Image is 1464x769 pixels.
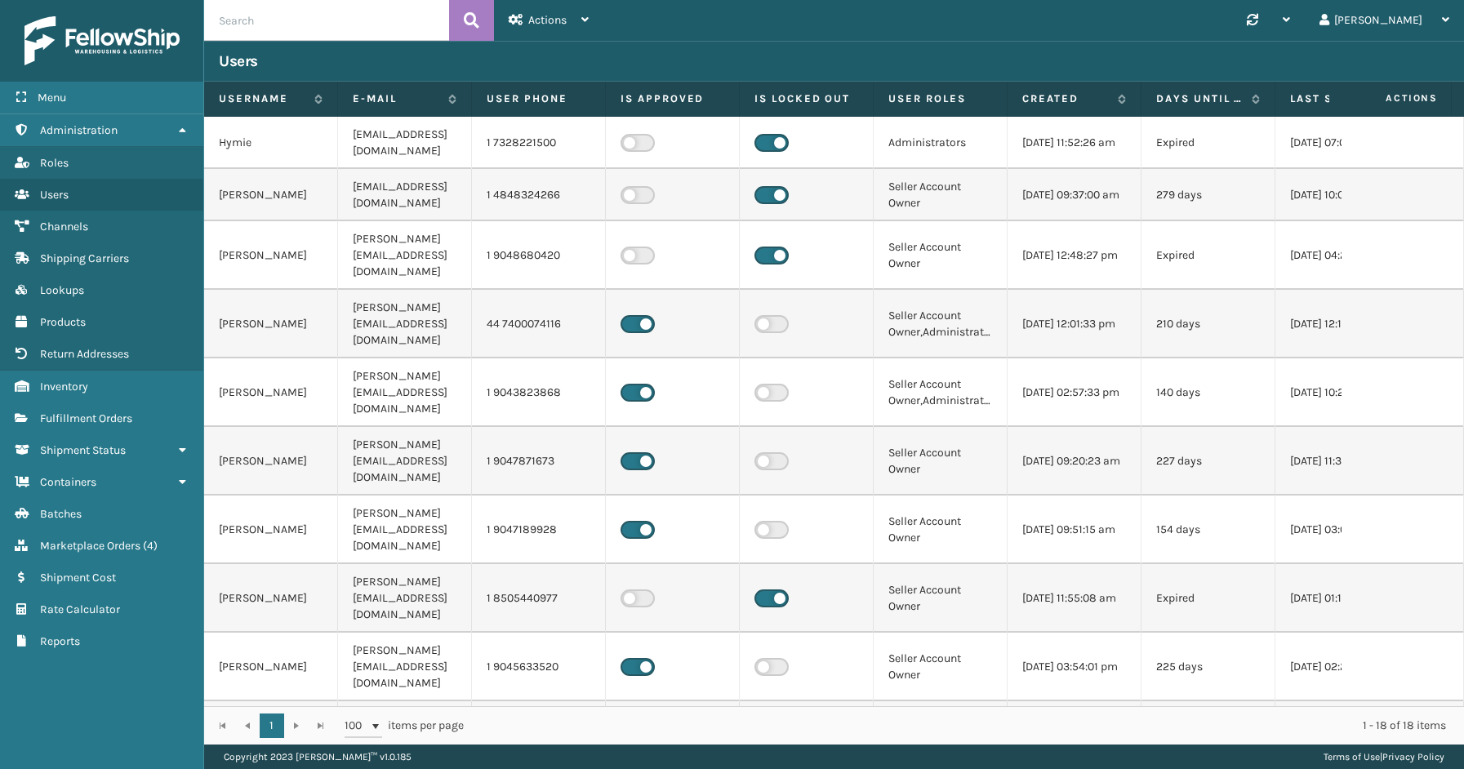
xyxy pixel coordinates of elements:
td: [PERSON_NAME][EMAIL_ADDRESS][DOMAIN_NAME] [338,427,472,496]
td: [DATE] 12:48:27 pm [1008,221,1141,290]
td: [PERSON_NAME] [204,496,338,564]
td: [DATE] 07:03:58 pm [1275,117,1409,169]
span: items per page [345,713,464,738]
label: E-mail [353,91,440,106]
span: Reports [40,634,80,648]
a: Terms of Use [1324,751,1380,762]
td: [PERSON_NAME][EMAIL_ADDRESS][DOMAIN_NAME] [338,496,472,564]
td: 1 9045633520 [472,633,606,701]
td: 1 9048680420 [472,221,606,290]
span: Inventory [40,380,88,393]
td: 1 9047189928 [472,496,606,564]
p: Copyright 2023 [PERSON_NAME]™ v 1.0.185 [224,745,412,769]
td: [DATE] 11:32:47 am [1275,427,1409,496]
span: Administration [40,123,118,137]
div: 1 - 18 of 18 items [487,718,1446,734]
td: [PERSON_NAME] [204,169,338,221]
td: [DATE] 12:16:26 pm [1275,290,1409,358]
span: Containers [40,475,96,489]
td: Seller Account Owner [874,633,1008,701]
label: Last Seen [1290,91,1377,106]
span: Shipment Status [40,443,126,457]
span: Marketplace Orders [40,539,140,553]
label: Username [219,91,306,106]
td: [DATE] 03:05:13 pm [1275,496,1409,564]
td: [PERSON_NAME] [204,358,338,427]
td: [DATE] 09:20:23 am [1008,427,1141,496]
td: [EMAIL_ADDRESS][DOMAIN_NAME] [338,169,472,221]
td: 1 9047871673 [472,427,606,496]
span: Shipment Cost [40,571,116,585]
td: [DATE] 09:37:00 am [1008,169,1141,221]
td: [PERSON_NAME][EMAIL_ADDRESS][DOMAIN_NAME] [338,633,472,701]
span: ( 4 ) [143,539,158,553]
a: Privacy Policy [1382,751,1444,762]
label: User Roles [888,91,992,106]
label: Is Locked Out [754,91,858,106]
td: [DATE] 01:15:58 pm [1275,564,1409,633]
td: [PERSON_NAME][EMAIL_ADDRESS][DOMAIN_NAME] [338,358,472,427]
h3: Users [219,51,258,71]
span: Actions [528,13,567,27]
td: Seller Account Owner [874,221,1008,290]
label: User phone [487,91,590,106]
a: 1 [260,713,284,738]
span: Shipping Carriers [40,251,129,265]
td: [DATE] 02:57:33 pm [1008,358,1141,427]
td: [DATE] 04:26:30 pm [1275,221,1409,290]
td: 210 days [1141,290,1275,358]
td: Seller Account Owner [874,427,1008,496]
td: [PERSON_NAME][EMAIL_ADDRESS][DOMAIN_NAME] [338,221,472,290]
td: 1 7328221500 [472,117,606,169]
td: Administrators [874,117,1008,169]
td: [DATE] 03:54:01 pm [1008,633,1141,701]
span: Users [40,188,69,202]
span: Actions [1334,85,1448,112]
td: 279 days [1141,169,1275,221]
td: [PERSON_NAME] [204,221,338,290]
span: 100 [345,718,369,734]
td: 44 7400074116 [472,290,606,358]
label: Created [1022,91,1110,106]
span: Channels [40,220,88,233]
td: 227 days [1141,427,1275,496]
span: Return Addresses [40,347,129,361]
td: [PERSON_NAME] [204,427,338,496]
td: [DATE] 09:51:15 am [1008,496,1141,564]
td: 1 8505440977 [472,564,606,633]
td: 1 4848324266 [472,169,606,221]
td: Seller Account Owner [874,564,1008,633]
td: [DATE] 10:02:26 am [1275,169,1409,221]
span: Batches [40,507,82,521]
td: [PERSON_NAME] [204,633,338,701]
td: [EMAIL_ADDRESS][DOMAIN_NAME] [338,117,472,169]
span: Menu [38,91,66,104]
td: Seller Account Owner,Administrators [874,358,1008,427]
td: Expired [1141,564,1275,633]
span: Fulfillment Orders [40,411,132,425]
td: Seller Account Owner [874,496,1008,564]
span: Rate Calculator [40,602,120,616]
td: [DATE] 12:01:33 pm [1008,290,1141,358]
td: [DATE] 11:52:26 am [1008,117,1141,169]
div: | [1324,745,1444,769]
td: Seller Account Owner [874,169,1008,221]
td: Hymie [204,117,338,169]
td: Seller Account Owner,Administrators [874,290,1008,358]
td: 1 9043823868 [472,358,606,427]
td: 154 days [1141,496,1275,564]
td: Expired [1141,221,1275,290]
img: logo [24,16,180,65]
td: 140 days [1141,358,1275,427]
label: Days until password expires [1156,91,1244,106]
label: Is Approved [621,91,724,106]
td: [DATE] 10:26:55 am [1275,358,1409,427]
span: Lookups [40,283,84,297]
td: [PERSON_NAME][EMAIL_ADDRESS][DOMAIN_NAME] [338,290,472,358]
td: [DATE] 02:21:59 pm [1275,633,1409,701]
td: 225 days [1141,633,1275,701]
td: Expired [1141,117,1275,169]
td: [DATE] 11:55:08 am [1008,564,1141,633]
td: [PERSON_NAME] [204,290,338,358]
span: Roles [40,156,69,170]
